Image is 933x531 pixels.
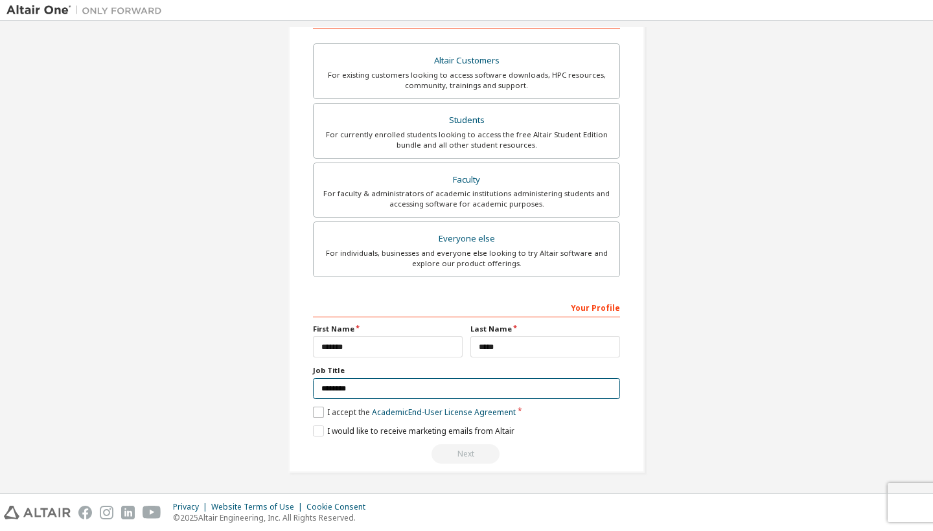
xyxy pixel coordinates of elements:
label: I accept the [313,407,516,418]
div: Privacy [173,502,211,512]
label: I would like to receive marketing emails from Altair [313,425,514,436]
img: Altair One [6,4,168,17]
div: Your Profile [313,297,620,317]
img: facebook.svg [78,506,92,519]
div: For faculty & administrators of academic institutions administering students and accessing softwa... [321,188,612,209]
div: Everyone else [321,230,612,248]
div: Read and acccept EULA to continue [313,444,620,464]
div: Cookie Consent [306,502,373,512]
img: linkedin.svg [121,506,135,519]
label: Last Name [470,324,620,334]
img: youtube.svg [143,506,161,519]
label: Job Title [313,365,620,376]
a: Academic End-User License Agreement [372,407,516,418]
div: Altair Customers [321,52,612,70]
div: Faculty [321,171,612,189]
div: For existing customers looking to access software downloads, HPC resources, community, trainings ... [321,70,612,91]
img: altair_logo.svg [4,506,71,519]
div: Website Terms of Use [211,502,306,512]
div: For currently enrolled students looking to access the free Altair Student Edition bundle and all ... [321,130,612,150]
img: instagram.svg [100,506,113,519]
div: Students [321,111,612,130]
p: © 2025 Altair Engineering, Inc. All Rights Reserved. [173,512,373,523]
label: First Name [313,324,463,334]
div: For individuals, businesses and everyone else looking to try Altair software and explore our prod... [321,248,612,269]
